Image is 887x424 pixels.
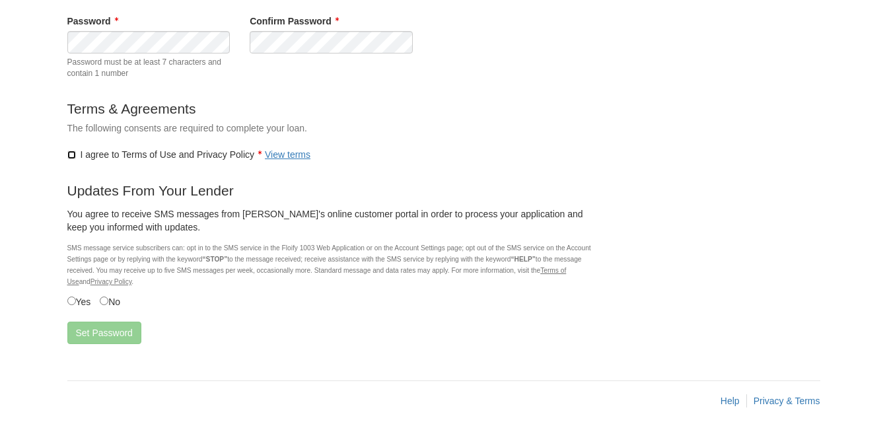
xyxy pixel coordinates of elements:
[67,294,91,308] label: Yes
[67,122,596,135] p: The following consents are required to complete your loan.
[67,181,596,200] p: Updates From Your Lender
[250,31,413,53] input: Verify Password
[67,244,591,285] small: SMS message service subscribers can: opt in to the SMS service in the Floify 1003 Web Application...
[67,207,596,239] div: You agree to receive SMS messages from [PERSON_NAME]'s online customer portal in order to process...
[250,15,339,28] label: Confirm Password
[203,256,228,263] b: “STOP”
[100,297,108,305] input: No
[67,297,76,305] input: Yes
[67,99,596,118] p: Terms & Agreements
[90,278,132,285] a: Privacy Policy
[721,396,740,406] a: Help
[511,256,535,263] b: “HELP”
[265,149,310,160] a: View terms
[67,148,311,161] label: I agree to Terms of Use and Privacy Policy
[754,396,820,406] a: Privacy & Terms
[67,15,118,28] label: Password
[100,294,120,308] label: No
[67,57,231,79] span: Password must be at least 7 characters and contain 1 number
[67,322,141,344] button: Set Password
[67,151,76,159] input: I agree to Terms of Use and Privacy PolicyView terms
